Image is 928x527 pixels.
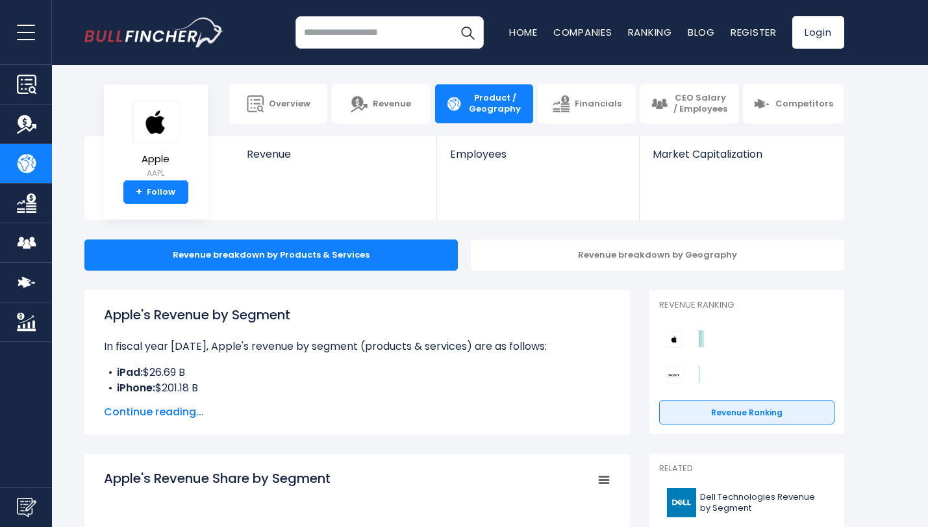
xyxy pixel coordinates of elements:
a: Employees [437,136,639,182]
b: iPad: [117,365,143,380]
p: Related [659,463,834,474]
a: Revenue [332,84,430,123]
a: Blog [688,25,715,39]
strong: + [136,186,142,198]
li: $201.18 B [104,380,610,396]
a: Ranking [628,25,672,39]
small: AAPL [133,167,179,179]
a: Companies [553,25,612,39]
a: Financials [538,84,636,123]
span: Product / Geography [468,93,523,115]
b: iPhone: [117,380,155,395]
a: CEO Salary / Employees [640,84,738,123]
span: Competitors [775,99,833,110]
a: Revenue [234,136,437,182]
a: Login [792,16,844,49]
span: Apple [133,154,179,165]
tspan: Apple's Revenue Share by Segment [104,469,331,487]
li: $26.69 B [104,365,610,380]
a: +Follow [123,180,188,204]
span: Overview [269,99,310,110]
a: Go to homepage [84,18,224,47]
span: Market Capitalization [653,148,829,160]
span: Revenue [373,99,411,110]
a: Overview [229,84,327,123]
button: Search [451,16,484,49]
h1: Apple's Revenue by Segment [104,305,610,325]
a: Home [509,25,538,39]
a: Apple AAPL [132,100,179,181]
img: bullfincher logo [84,18,224,47]
span: Financials [575,99,621,110]
a: Market Capitalization [640,136,842,182]
span: CEO Salary / Employees [673,93,728,115]
div: Revenue breakdown by Products & Services [84,239,458,271]
a: Register [731,25,777,39]
span: Revenue [247,148,424,160]
p: In fiscal year [DATE], Apple's revenue by segment (products & services) are as follows: [104,339,610,354]
a: Competitors [743,84,844,123]
span: Employees [450,148,626,160]
span: Continue reading... [104,404,610,420]
img: Sony Group Corporation competitors logo [666,367,683,384]
div: Revenue breakdown by Geography [471,239,844,271]
img: DELL logo [667,488,696,517]
a: Revenue Ranking [659,400,834,425]
a: Product / Geography [435,84,533,123]
span: Dell Technologies Revenue by Segment [700,492,827,514]
p: Revenue Ranking [659,300,834,311]
a: Dell Technologies Revenue by Segment [659,485,834,521]
img: Apple competitors logo [666,331,683,348]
